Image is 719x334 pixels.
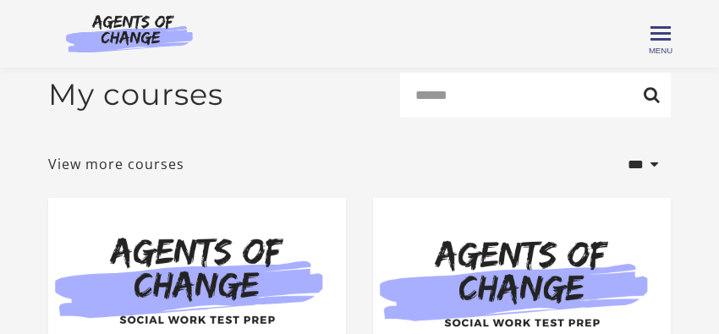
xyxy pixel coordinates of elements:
[650,32,671,35] span: Toggle menu
[48,77,223,112] h2: My courses
[649,46,672,55] span: Menu
[650,24,671,44] button: Toggle menu Menu
[48,154,184,174] a: View more courses
[48,14,211,52] img: Agents of Change Logo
